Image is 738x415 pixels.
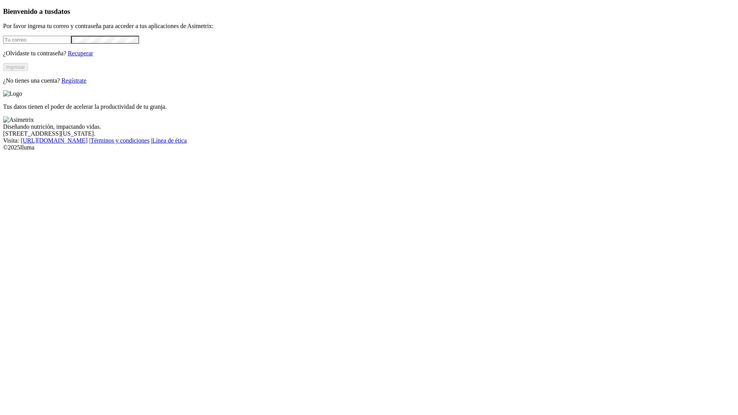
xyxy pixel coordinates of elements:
a: [URL][DOMAIN_NAME] [21,137,88,144]
div: Visita : | | [3,137,735,144]
div: Diseñando nutrición, impactando vidas. [3,123,735,130]
a: Regístrate [61,77,86,84]
p: ¿Olvidaste tu contraseña? [3,50,735,57]
a: Recuperar [68,50,93,56]
a: Términos y condiciones [90,137,150,144]
img: Logo [3,90,22,97]
h3: Bienvenido a tus [3,7,735,16]
p: Tus datos tienen el poder de acelerar la productividad de tu granja. [3,103,735,110]
div: [STREET_ADDRESS][US_STATE]. [3,130,735,137]
p: ¿No tienes una cuenta? [3,77,735,84]
a: Línea de ética [152,137,187,144]
p: Por favor ingresa tu correo y contraseña para acceder a tus aplicaciones de Asimetrix: [3,23,735,30]
div: © 2025 Iluma [3,144,735,151]
input: Tu correo [3,36,71,44]
span: datos [54,7,70,15]
img: Asimetrix [3,116,34,123]
button: Ingresar [3,63,28,71]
